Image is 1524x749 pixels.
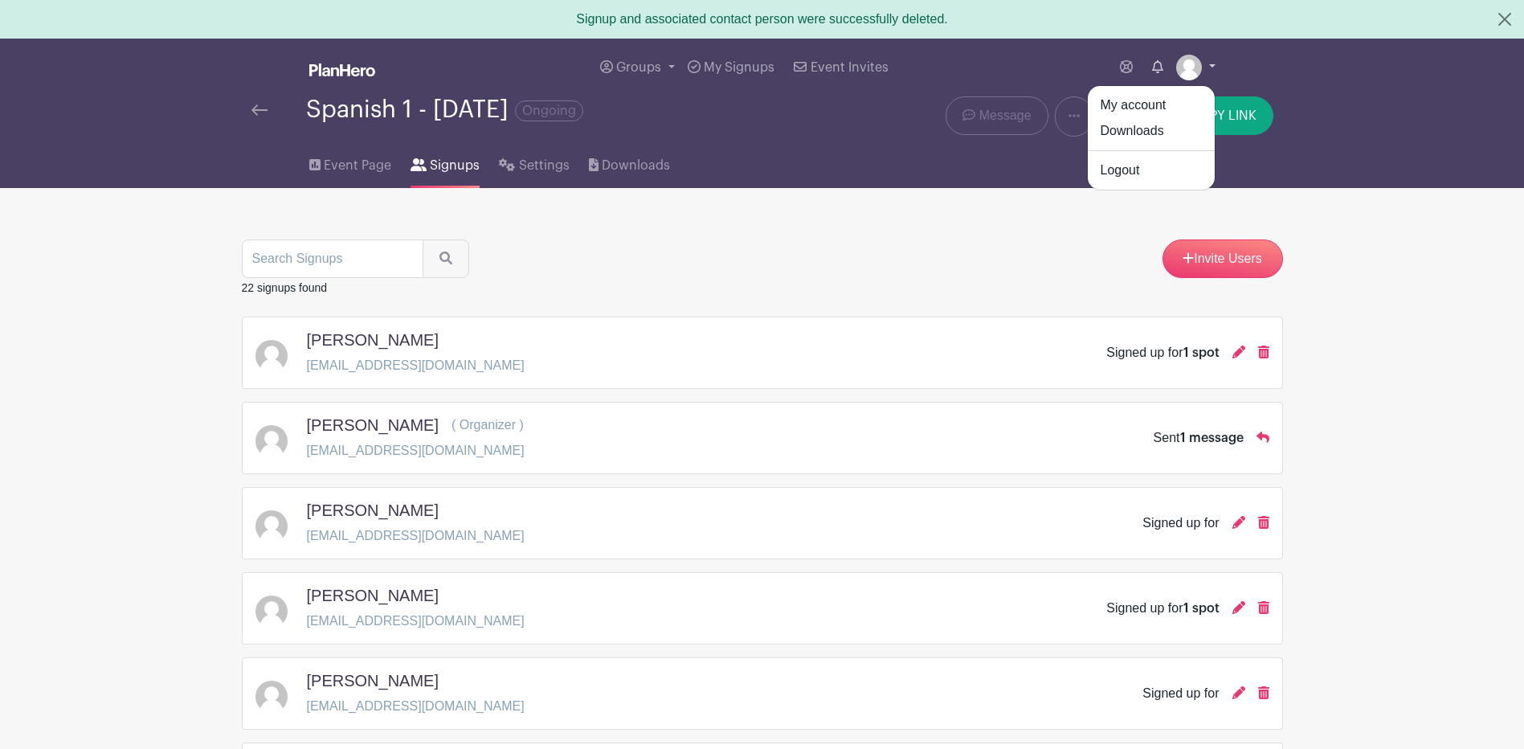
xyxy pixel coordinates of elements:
span: Signups [430,156,480,175]
a: Invite Users [1162,239,1283,278]
a: Settings [499,137,569,188]
span: Settings [519,156,570,175]
span: 1 message [1180,432,1244,444]
a: Downloads [1088,118,1215,144]
h5: [PERSON_NAME] [307,330,439,350]
div: Spanish 1 - [DATE] [306,96,583,123]
a: My account [1088,92,1215,118]
p: [EMAIL_ADDRESS][DOMAIN_NAME] [307,612,525,631]
p: [EMAIL_ADDRESS][DOMAIN_NAME] [307,356,525,375]
a: My Signups [681,39,781,96]
img: logo_white-6c42ec7e38ccf1d336a20a19083b03d10ae64f83f12c07503d8b9e83406b4c7d.svg [309,63,375,76]
div: Signed up for [1106,343,1219,362]
div: Groups [1087,85,1216,190]
a: Event Invites [787,39,894,96]
input: Search Signups [242,239,423,278]
img: default-ce2991bfa6775e67f084385cd625a349d9dcbb7a52a09fb2fda1e96e2d18dcdb.png [255,340,288,372]
span: Downloads [602,156,670,175]
span: Message [979,106,1032,125]
h5: [PERSON_NAME] [307,671,439,690]
span: 1 spot [1183,602,1220,615]
span: My Signups [704,61,774,74]
div: Signed up for [1106,599,1219,618]
p: [EMAIL_ADDRESS][DOMAIN_NAME] [307,526,525,546]
div: Sent [1154,428,1244,448]
h5: [PERSON_NAME] [307,501,439,520]
a: Message [946,96,1048,135]
img: default-ce2991bfa6775e67f084385cd625a349d9dcbb7a52a09fb2fda1e96e2d18dcdb.png [255,681,288,713]
a: Signups [411,137,480,188]
a: Groups [594,39,681,96]
span: COPY LINK [1190,109,1256,122]
img: back-arrow-29a5d9b10d5bd6ae65dc969a981735edf675c4d7a1fe02e03b50dbd4ba3cdb55.svg [251,104,268,116]
p: [EMAIL_ADDRESS][DOMAIN_NAME] [307,697,525,716]
p: [EMAIL_ADDRESS][DOMAIN_NAME] [307,441,525,460]
span: Ongoing [515,100,583,121]
a: Event Page [309,137,391,188]
span: ( Organizer ) [451,418,524,432]
h5: [PERSON_NAME] [307,586,439,605]
a: Downloads [589,137,670,188]
img: default-ce2991bfa6775e67f084385cd625a349d9dcbb7a52a09fb2fda1e96e2d18dcdb.png [255,596,288,628]
span: Event Page [324,156,391,175]
small: 22 signups found [242,281,328,294]
h5: [PERSON_NAME] [307,415,439,435]
img: default-ce2991bfa6775e67f084385cd625a349d9dcbb7a52a09fb2fda1e96e2d18dcdb.png [1176,55,1202,80]
span: Event Invites [811,61,889,74]
img: default-ce2991bfa6775e67f084385cd625a349d9dcbb7a52a09fb2fda1e96e2d18dcdb.png [255,425,288,457]
div: Signed up for [1142,514,1219,533]
a: Logout [1088,158,1215,183]
div: Signed up for [1142,684,1219,703]
span: Groups [616,61,661,74]
img: default-ce2991bfa6775e67f084385cd625a349d9dcbb7a52a09fb2fda1e96e2d18dcdb.png [255,510,288,542]
span: 1 spot [1183,346,1220,359]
